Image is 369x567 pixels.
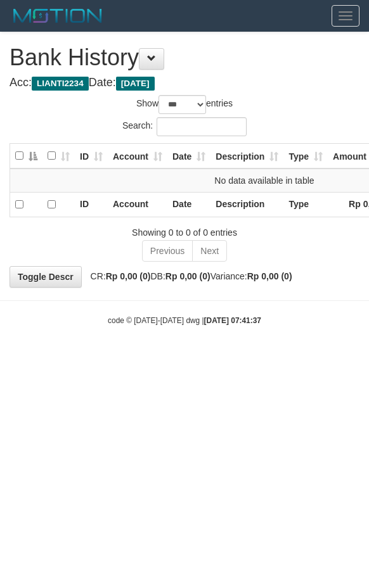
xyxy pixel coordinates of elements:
th: Type [283,193,328,217]
h1: Bank History [10,45,359,70]
div: Showing 0 to 0 of 0 entries [10,221,359,239]
strong: Rp 0,00 (0) [165,271,210,281]
th: Type: activate to sort column ascending [283,144,328,169]
a: Next [192,240,227,262]
th: Date [167,193,210,217]
span: [DATE] [116,77,155,91]
span: CR: DB: Variance: [84,271,292,281]
select: Showentries [159,95,206,114]
th: Account: activate to sort column ascending [108,144,167,169]
a: Toggle Descr [10,266,82,288]
label: Show entries [136,95,233,114]
th: : activate to sort column descending [10,144,43,169]
th: Description: activate to sort column ascending [210,144,283,169]
strong: [DATE] 07:41:37 [204,316,261,325]
span: LIANTI2234 [32,77,89,91]
h4: Acc: Date: [10,77,359,89]
th: Account [108,193,167,217]
th: Date: activate to sort column ascending [167,144,210,169]
th: ID: activate to sort column ascending [75,144,108,169]
input: Search: [157,117,247,136]
strong: Rp 0,00 (0) [106,271,151,281]
th: : activate to sort column ascending [42,144,75,169]
label: Search: [122,117,247,136]
img: MOTION_logo.png [10,6,106,25]
a: Previous [142,240,193,262]
th: Description [210,193,283,217]
strong: Rp 0,00 (0) [247,271,292,281]
small: code © [DATE]-[DATE] dwg | [108,316,261,325]
th: ID [75,193,108,217]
